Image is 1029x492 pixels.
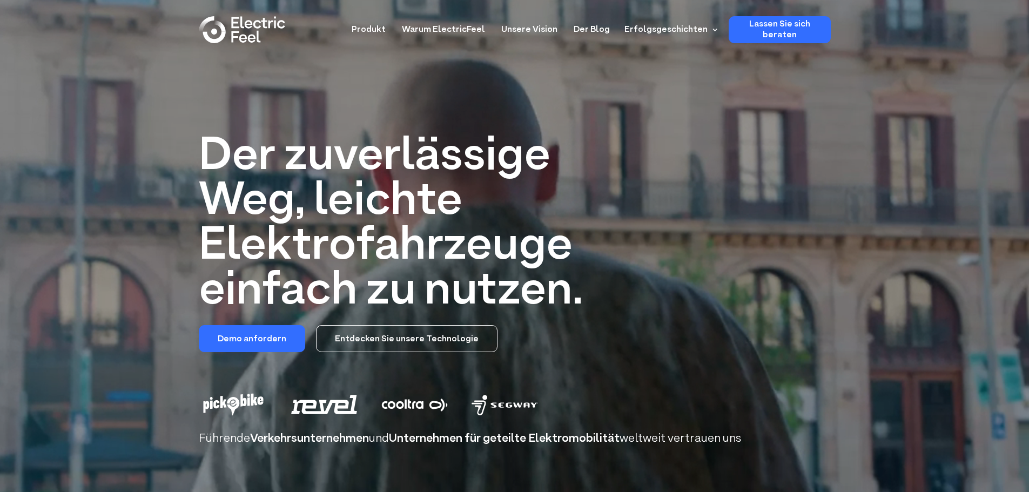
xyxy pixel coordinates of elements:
[199,325,305,352] a: Demo anfordern
[574,16,610,36] a: Der Blog
[199,430,250,447] font: Führende
[352,16,386,36] a: Produkt
[34,43,100,63] input: Einreichen
[729,16,831,43] a: Lassen Sie sich beraten
[335,333,479,345] font: Entdecken Sie unsere Technologie
[402,16,485,36] a: Warum ElectricFeel
[574,24,610,36] font: Der Blog
[618,16,721,43] div: Erfolgsgeschichten
[199,125,583,325] font: Der zuverlässige Weg, leichte Elektrofahrzeuge einfach zu nutzen.
[218,333,286,345] font: Demo anfordern
[352,24,386,36] font: Produkt
[402,24,485,36] font: Warum ElectricFeel
[250,430,369,447] font: Verkehrsunternehmen
[501,24,557,36] font: Unsere Vision
[620,430,742,447] font: weltweit vertrauen uns
[958,421,1014,477] iframe: Chatbot
[369,430,389,447] font: und
[749,18,810,41] font: Lassen Sie sich beraten
[624,24,708,36] font: Erfolgsgeschichten
[316,325,497,352] a: Entdecken Sie unsere Technologie
[501,16,557,36] a: Unsere Vision
[389,430,620,447] font: Unternehmen für geteilte Elektromobilität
